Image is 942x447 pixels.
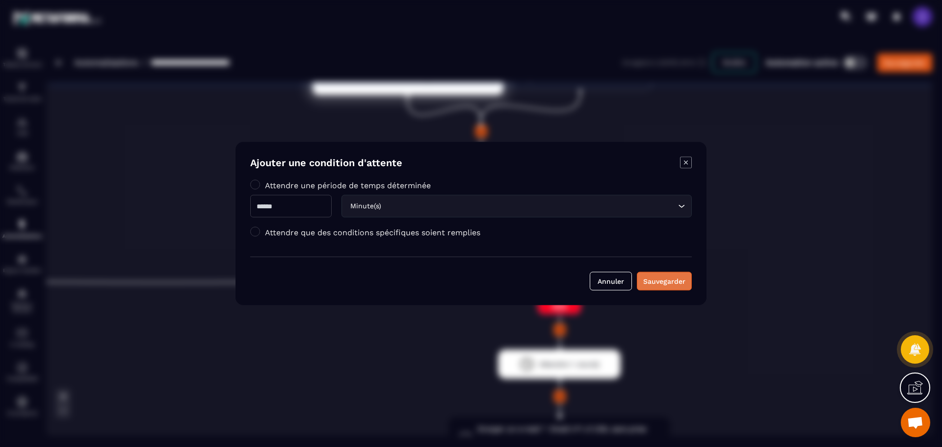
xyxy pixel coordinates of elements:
[901,408,930,437] a: Ouvrir le chat
[250,157,402,171] h4: Ajouter une condition d'attente
[590,272,632,291] button: Annuler
[643,276,685,286] div: Sauvegarder
[341,195,692,218] div: Search for option
[265,180,431,190] label: Attendre une période de temps déterminée
[383,201,676,212] input: Search for option
[265,227,480,237] label: Attendre que des conditions spécifiques soient remplies
[637,272,692,291] button: Sauvegarder
[348,201,383,212] span: Minute(s)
